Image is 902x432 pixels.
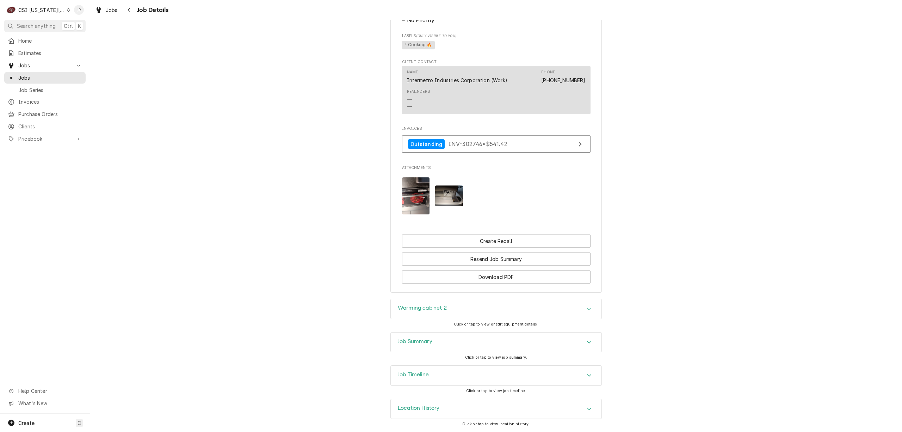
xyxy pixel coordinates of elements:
span: Clients [18,123,82,130]
span: ² Cooking 🔥 [402,41,435,49]
span: (Only Visible to You) [416,34,456,38]
button: Accordion Details Expand Trigger [391,333,601,352]
button: Search anythingCtrlK [4,20,86,32]
button: Accordion Details Expand Trigger [391,299,601,319]
a: Invoices [4,96,86,108]
div: Client Contact List [402,66,591,117]
a: Jobs [4,72,86,84]
span: Job Details [135,5,169,15]
button: Download PDF [402,270,591,284]
div: Phone [541,69,555,75]
a: Home [4,35,86,47]
span: Attachments [402,165,591,171]
div: — [407,96,412,103]
span: Click or tap to view location history. [462,422,530,426]
span: Ctrl [64,22,73,30]
div: Outstanding [408,139,445,149]
div: Button Group Row [402,266,591,284]
span: Click or tap to view job summary. [465,355,527,360]
div: Contact [402,66,591,114]
div: Reminders [407,89,430,95]
span: Click or tap to view or edit equipment details. [454,322,538,327]
span: Priority [402,16,591,25]
div: Client Contact [402,59,591,117]
img: U0MFTT0rS3CuFd8Uz2S0 [402,177,430,214]
span: Attachments [402,172,591,220]
a: Go to What's New [4,397,86,409]
span: Estimates [18,49,82,57]
a: Clients [4,121,86,132]
span: K [78,22,81,30]
img: Ly0M4KRS7CQ0FxOqLMgC [435,185,463,206]
span: What's New [18,400,81,407]
div: Attachments [402,165,591,220]
span: Jobs [18,62,72,69]
span: [object Object] [402,40,591,50]
div: Reminders [407,89,430,110]
div: Button Group Row [402,248,591,266]
div: Phone [541,69,585,84]
span: INV-302746 • $541.42 [449,140,507,147]
h3: Job Timeline [398,371,429,378]
div: Warming cabinet 2 [390,299,602,319]
span: Invoices [402,126,591,132]
a: Job Series [4,84,86,96]
div: Location History [390,399,602,419]
div: JR [74,5,84,15]
button: Accordion Details Expand Trigger [391,366,601,385]
span: Search anything [17,22,56,30]
span: Job Series [18,86,82,94]
div: Job Timeline [390,365,602,386]
div: C [6,5,16,15]
div: [object Object] [402,33,591,50]
div: CSI Kansas City's Avatar [6,5,16,15]
span: Invoices [18,98,82,105]
a: Estimates [4,47,86,59]
a: [PHONE_NUMBER] [541,77,585,83]
div: Invoices [402,126,591,156]
button: Navigate back [124,4,135,16]
button: Create Recall [402,235,591,248]
span: Click or tap to view job timeline. [466,389,526,393]
span: Labels [402,33,591,39]
div: Button Group [402,235,591,284]
div: Accordion Header [391,299,601,319]
h3: Location History [398,405,440,412]
span: Create [18,420,35,426]
span: Jobs [18,74,82,81]
a: Purchase Orders [4,108,86,120]
div: Accordion Header [391,366,601,385]
h3: Warming cabinet 2 [398,305,447,311]
span: C [78,419,81,427]
span: Help Center [18,387,81,395]
button: Resend Job Summary [402,252,591,266]
span: Jobs [106,6,118,14]
a: View Invoice [402,135,591,153]
div: Accordion Header [391,399,601,419]
a: Go to Help Center [4,385,86,397]
div: Intermetro Industries Corporation (Work) [407,77,507,84]
a: Jobs [92,4,121,16]
div: Button Group Row [402,235,591,248]
span: Home [18,37,82,44]
div: Accordion Header [391,333,601,352]
div: CSI [US_STATE][GEOGRAPHIC_DATA] [18,6,65,14]
div: Job Summary [390,332,602,353]
div: Name [407,69,418,75]
div: Jessica Rentfro's Avatar [74,5,84,15]
a: Go to Pricebook [4,133,86,145]
div: Name [407,69,507,84]
a: Go to Jobs [4,60,86,71]
div: No Priority [402,16,591,25]
h3: Job Summary [398,338,432,345]
span: Pricebook [18,135,72,142]
div: — [407,103,412,110]
span: Client Contact [402,59,591,65]
button: Accordion Details Expand Trigger [391,399,601,419]
span: Purchase Orders [18,110,82,118]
